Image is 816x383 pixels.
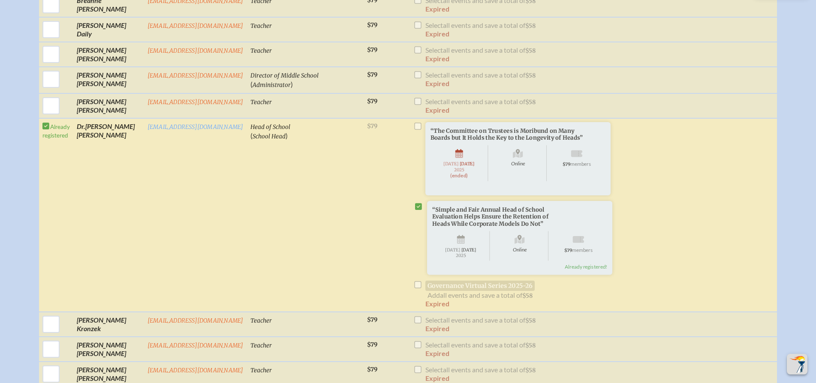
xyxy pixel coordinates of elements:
span: $79 [367,71,377,78]
a: [EMAIL_ADDRESS][DOMAIN_NAME] [148,99,244,106]
a: [EMAIL_ADDRESS][DOMAIN_NAME] [148,22,244,30]
span: ( [250,80,253,88]
span: “The Committee on Trustees is Moribund on Many Boards but It Holds the Key to the Longevity of He... [431,127,583,141]
span: Dr. [77,122,85,130]
button: Scroll Top [787,354,807,374]
span: $79 [367,46,377,54]
a: [EMAIL_ADDRESS][DOMAIN_NAME] [148,123,244,131]
td: [PERSON_NAME] [PERSON_NAME] [73,42,144,67]
a: [EMAIL_ADDRESS][DOMAIN_NAME] [148,317,244,324]
span: School Head [253,133,286,140]
td: [PERSON_NAME] [PERSON_NAME] [73,118,144,312]
a: [EMAIL_ADDRESS][DOMAIN_NAME] [148,342,244,349]
span: $79 [367,341,377,348]
span: Online [491,231,548,260]
span: [DATE] [460,161,475,167]
span: Teacher [250,342,272,349]
span: (ended) [450,172,468,178]
span: $79 [367,316,377,323]
span: Administrator [253,81,291,89]
span: ( [250,132,253,140]
span: ) [286,132,288,140]
span: members [570,161,591,167]
span: Teacher [250,317,272,324]
span: Teacher [250,99,272,106]
span: Director of Middle School [250,72,319,79]
span: $79 [564,248,572,253]
span: [DATE] [443,161,458,167]
span: members [572,246,593,252]
span: Teacher [250,367,272,374]
span: 2025 [436,167,482,172]
span: Head of School [250,123,290,131]
span: Already registered! [565,263,607,270]
span: ) [291,80,293,88]
span: [DATE] [461,247,476,253]
td: [PERSON_NAME] [PERSON_NAME] [73,93,144,118]
td: [PERSON_NAME] [PERSON_NAME] [73,337,144,362]
td: [PERSON_NAME] [PERSON_NAME] [73,67,144,93]
span: $79 [563,162,570,167]
span: $79 [367,366,377,373]
span: “Simple and Fair Annual Head of School Evaluation Helps Ensure the Retention of Heads While Corpo... [432,206,548,227]
a: [EMAIL_ADDRESS][DOMAIN_NAME] [148,72,244,79]
td: [PERSON_NAME] Kronzek [73,312,144,337]
span: Online [489,145,547,181]
a: [EMAIL_ADDRESS][DOMAIN_NAME] [148,367,244,374]
img: To the top [789,356,806,373]
span: Teacher [250,47,272,54]
a: [EMAIL_ADDRESS][DOMAIN_NAME] [148,47,244,54]
span: [DATE] [445,247,460,253]
span: Teacher [250,22,272,30]
span: $79 [367,21,377,29]
td: [PERSON_NAME] Daily [73,17,144,42]
span: 2025 [437,253,484,258]
span: $79 [367,98,377,105]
